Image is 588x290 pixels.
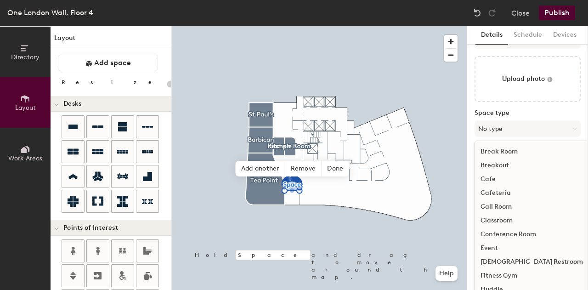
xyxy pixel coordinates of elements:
span: Layout [15,104,36,112]
button: Add space [58,55,158,71]
span: Remove [285,161,322,176]
span: Done [322,161,349,176]
div: Resize [62,79,163,86]
button: Details [475,26,508,45]
img: Redo [487,8,497,17]
button: Devices [548,26,582,45]
span: Desks [63,100,81,108]
div: One London Wall, Floor 4 [7,7,93,18]
span: Points of Interest [63,224,118,232]
span: Work Areas [8,154,42,162]
span: Add space [94,58,131,68]
button: Publish [539,6,575,20]
span: Add another [236,161,285,176]
label: Space type [475,109,581,117]
button: Close [511,6,530,20]
span: Directory [11,53,40,61]
button: Schedule [508,26,548,45]
button: No type [475,120,581,137]
img: Undo [473,8,482,17]
button: Help [435,266,458,281]
button: Upload photo [475,56,581,102]
h1: Layout [51,33,171,47]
